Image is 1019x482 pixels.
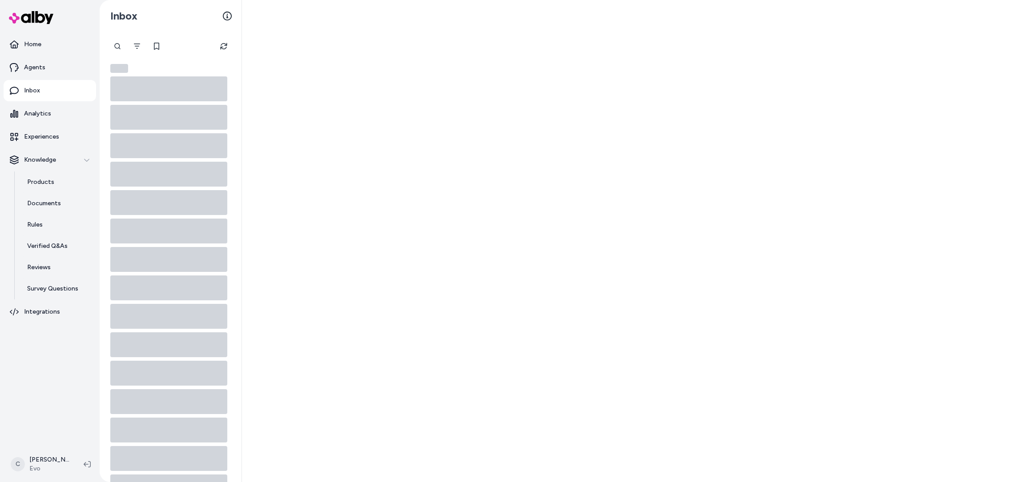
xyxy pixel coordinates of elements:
[18,193,96,214] a: Documents
[27,284,78,293] p: Survey Questions
[24,63,45,72] p: Agents
[27,178,54,187] p: Products
[9,11,53,24] img: alby Logo
[5,450,77,478] button: C[PERSON_NAME]Evo
[24,109,51,118] p: Analytics
[27,242,68,251] p: Verified Q&As
[24,132,59,141] p: Experiences
[27,220,43,229] p: Rules
[24,86,40,95] p: Inbox
[18,257,96,278] a: Reviews
[29,455,69,464] p: [PERSON_NAME]
[128,37,146,55] button: Filter
[4,301,96,323] a: Integrations
[29,464,69,473] span: Evo
[24,307,60,316] p: Integrations
[24,155,56,164] p: Knowledge
[4,149,96,171] button: Knowledge
[27,263,51,272] p: Reviews
[4,34,96,55] a: Home
[18,235,96,257] a: Verified Q&As
[4,57,96,78] a: Agents
[4,80,96,101] a: Inbox
[4,103,96,124] a: Analytics
[24,40,41,49] p: Home
[27,199,61,208] p: Documents
[18,214,96,235] a: Rules
[4,126,96,147] a: Experiences
[110,9,137,23] h2: Inbox
[18,171,96,193] a: Products
[11,457,25,471] span: C
[18,278,96,299] a: Survey Questions
[215,37,233,55] button: Refresh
